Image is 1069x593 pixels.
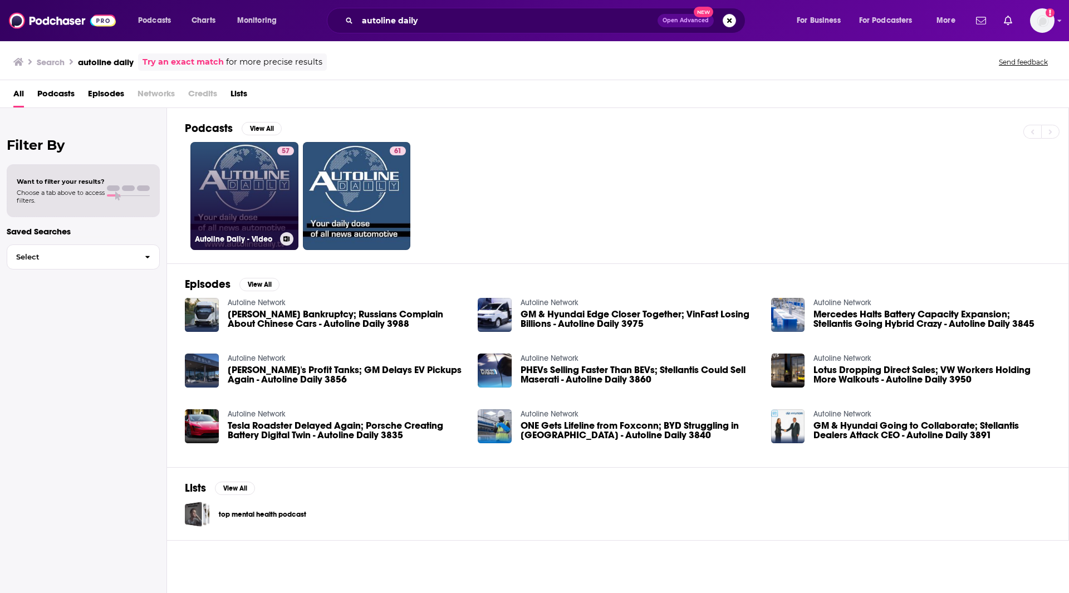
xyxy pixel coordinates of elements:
[813,409,871,419] a: Autoline Network
[185,481,255,495] a: ListsView All
[130,12,185,30] button: open menu
[694,7,714,17] span: New
[478,354,512,388] img: PHEVs Selling Faster Than BEVs; Stellantis Could Sell Maserati - Autoline Daily 3860
[185,121,282,135] a: PodcastsView All
[195,234,276,244] h3: Autoline Daily - Video
[228,354,286,363] a: Autoline Network
[521,421,758,440] a: ONE Gets Lifeline from Foxconn; BYD Struggling in Japan - Autoline Daily 3840
[188,85,217,107] span: Credits
[7,244,160,269] button: Select
[185,121,233,135] h2: Podcasts
[88,85,124,107] a: Episodes
[226,56,322,68] span: for more precise results
[972,11,990,30] a: Show notifications dropdown
[17,178,105,185] span: Want to filter your results?
[228,365,465,384] span: [PERSON_NAME]'s Profit Tanks; GM Delays EV Pickups Again - Autoline Daily 3856
[521,310,758,329] a: GM & Hyundai Edge Closer Together; VinFast Losing Billions - Autoline Daily 3975
[219,508,306,521] a: top mental health podcast
[797,13,841,28] span: For Business
[357,12,658,30] input: Search podcasts, credits, & more...
[143,56,224,68] a: Try an exact match
[852,12,929,30] button: open menu
[78,57,134,67] h3: autoline daily
[185,409,219,443] img: Tesla Roadster Delayed Again; Porsche Creating Battery Digital Twin - Autoline Daily 3835
[282,146,290,157] span: 57
[228,365,465,384] a: Tesla's Profit Tanks; GM Delays EV Pickups Again - Autoline Daily 3856
[138,85,175,107] span: Networks
[771,298,805,332] img: Mercedes Halts Battery Capacity Expansion; Stellantis Going Hybrid Crazy - Autoline Daily 3845
[215,482,255,495] button: View All
[237,13,277,28] span: Monitoring
[190,142,298,250] a: 57Autoline Daily - Video
[789,12,855,30] button: open menu
[17,189,105,204] span: Choose a tab above to access filters.
[813,298,871,307] a: Autoline Network
[813,310,1051,329] a: Mercedes Halts Battery Capacity Expansion; Stellantis Going Hybrid Crazy - Autoline Daily 3845
[303,142,411,250] a: 61
[929,12,969,30] button: open menu
[521,298,578,307] a: Autoline Network
[228,310,465,329] a: Nikola Nearing Bankruptcy; Russians Complain About Chinese Cars - Autoline Daily 3988
[138,13,171,28] span: Podcasts
[37,57,65,67] h3: Search
[337,8,756,33] div: Search podcasts, credits, & more...
[185,277,231,291] h2: Episodes
[231,85,247,107] a: Lists
[996,57,1051,67] button: Send feedback
[999,11,1017,30] a: Show notifications dropdown
[394,146,401,157] span: 61
[521,409,578,419] a: Autoline Network
[9,10,116,31] img: Podchaser - Follow, Share and Rate Podcasts
[813,365,1051,384] a: Lotus Dropping Direct Sales; VW Workers Holding More Walkouts - Autoline Daily 3950
[239,278,279,291] button: View All
[185,481,206,495] h2: Lists
[859,13,913,28] span: For Podcasters
[7,253,136,261] span: Select
[185,354,219,388] a: Tesla's Profit Tanks; GM Delays EV Pickups Again - Autoline Daily 3856
[7,226,160,237] p: Saved Searches
[478,298,512,332] img: GM & Hyundai Edge Closer Together; VinFast Losing Billions - Autoline Daily 3975
[478,409,512,443] img: ONE Gets Lifeline from Foxconn; BYD Struggling in Japan - Autoline Daily 3840
[1030,8,1055,33] span: Logged in as HannahDulzo1
[185,298,219,332] img: Nikola Nearing Bankruptcy; Russians Complain About Chinese Cars - Autoline Daily 3988
[771,354,805,388] img: Lotus Dropping Direct Sales; VW Workers Holding More Walkouts - Autoline Daily 3950
[813,354,871,363] a: Autoline Network
[228,310,465,329] span: [PERSON_NAME] Bankruptcy; Russians Complain About Chinese Cars - Autoline Daily 3988
[228,298,286,307] a: Autoline Network
[771,409,805,443] img: GM & Hyundai Going to Collaborate; Stellantis Dealers Attack CEO - Autoline Daily 3891
[936,13,955,28] span: More
[7,137,160,153] h2: Filter By
[242,122,282,135] button: View All
[228,421,465,440] a: Tesla Roadster Delayed Again; Porsche Creating Battery Digital Twin - Autoline Daily 3835
[390,146,406,155] a: 61
[813,421,1051,440] a: GM & Hyundai Going to Collaborate; Stellantis Dealers Attack CEO - Autoline Daily 3891
[185,277,279,291] a: EpisodesView All
[184,12,222,30] a: Charts
[521,365,758,384] a: PHEVs Selling Faster Than BEVs; Stellantis Could Sell Maserati - Autoline Daily 3860
[229,12,291,30] button: open menu
[13,85,24,107] a: All
[37,85,75,107] a: Podcasts
[663,18,709,23] span: Open Advanced
[658,14,714,27] button: Open AdvancedNew
[521,354,578,363] a: Autoline Network
[185,502,210,527] a: top mental health podcast
[1030,8,1055,33] img: User Profile
[192,13,215,28] span: Charts
[1030,8,1055,33] button: Show profile menu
